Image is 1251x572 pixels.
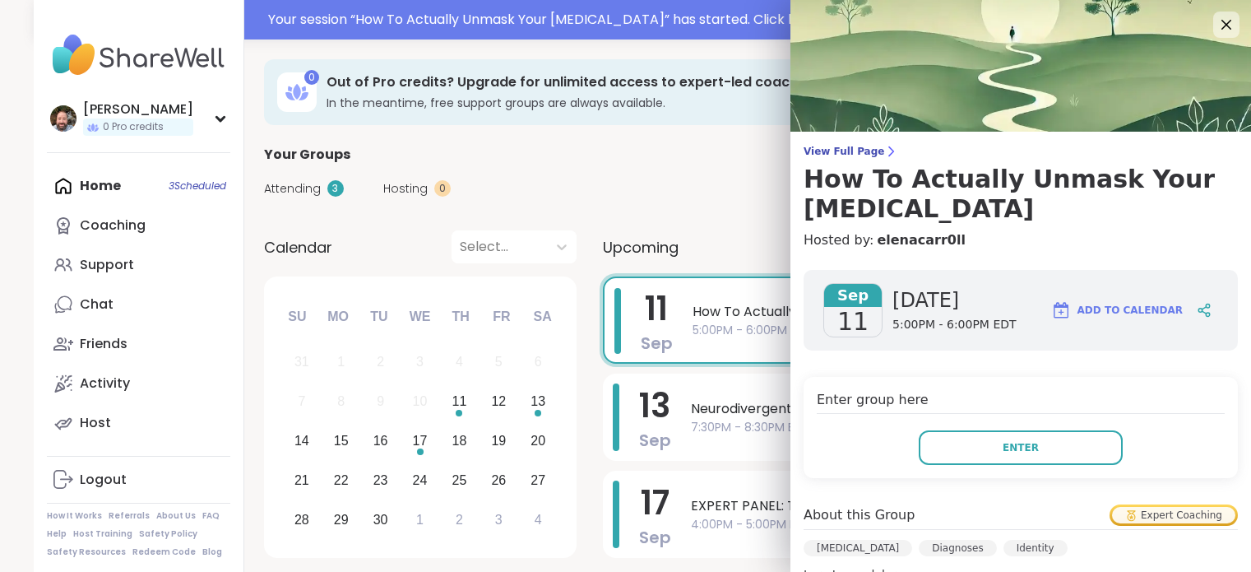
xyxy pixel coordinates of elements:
[804,540,912,556] div: [MEDICAL_DATA]
[83,100,193,119] div: [PERSON_NAME]
[521,384,556,420] div: Choose Saturday, September 13th, 2025
[691,496,1169,516] span: EXPERT PANEL: Thriving with Neurodiversity 🧠
[327,180,344,197] div: 3
[73,528,132,540] a: Host Training
[320,299,356,335] div: Mo
[298,390,305,412] div: 7
[491,430,506,452] div: 19
[481,424,517,459] div: Choose Friday, September 19th, 2025
[413,430,428,452] div: 17
[47,546,126,558] a: Safety Resources
[456,351,463,373] div: 4
[1077,303,1183,318] span: Add to Calendar
[691,419,1169,436] span: 7:30PM - 8:30PM EDT
[645,286,668,332] span: 11
[442,502,477,537] div: Choose Thursday, October 2nd, 2025
[294,430,309,452] div: 14
[491,469,506,491] div: 26
[1051,300,1071,320] img: ShareWell Logomark
[47,285,230,324] a: Chat
[402,345,438,380] div: Not available Wednesday, September 3rd, 2025
[824,284,882,307] span: Sep
[47,528,67,540] a: Help
[202,510,220,522] a: FAQ
[804,165,1238,224] h3: How To Actually Unmask Your [MEDICAL_DATA]
[691,516,1169,533] span: 4:00PM - 5:00PM EDT
[294,351,309,373] div: 31
[603,236,679,258] span: Upcoming
[334,469,349,491] div: 22
[524,299,560,335] div: Sa
[47,245,230,285] a: Support
[323,502,359,537] div: Choose Monday, September 29th, 2025
[495,509,503,531] div: 3
[521,502,556,537] div: Choose Saturday, October 4th, 2025
[416,351,424,373] div: 3
[264,180,321,198] span: Attending
[50,105,76,132] img: Brian_L
[80,256,134,274] div: Support
[47,324,230,364] a: Friends
[377,390,384,412] div: 9
[323,424,359,459] div: Choose Monday, September 15th, 2025
[363,345,398,380] div: Not available Tuesday, September 2nd, 2025
[521,424,556,459] div: Choose Saturday, September 20th, 2025
[334,509,349,531] div: 29
[377,351,384,373] div: 2
[481,502,517,537] div: Choose Friday, October 3rd, 2025
[337,351,345,373] div: 1
[804,230,1238,250] h4: Hosted by:
[80,471,127,489] div: Logout
[80,335,127,353] div: Friends
[156,510,196,522] a: About Us
[804,145,1238,158] span: View Full Page
[294,509,309,531] div: 28
[373,509,388,531] div: 30
[442,424,477,459] div: Choose Thursday, September 18th, 2025
[402,502,438,537] div: Choose Wednesday, October 1st, 2025
[531,469,545,491] div: 27
[285,345,320,380] div: Not available Sunday, August 31st, 2025
[282,342,558,539] div: month 2025-09
[268,10,1208,30] div: Your session “ How To Actually Unmask Your [MEDICAL_DATA] ” has started. Click here to enter!
[892,317,1017,333] span: 5:00PM - 6:00PM EDT
[327,73,1064,91] h3: Out of Pro credits? Upgrade for unlimited access to expert-led coaching groups.
[383,180,428,198] span: Hosting
[361,299,397,335] div: Tu
[481,463,517,498] div: Choose Friday, September 26th, 2025
[452,430,467,452] div: 18
[139,528,197,540] a: Safety Policy
[804,145,1238,224] a: View Full PageHow To Actually Unmask Your [MEDICAL_DATA]
[304,70,319,85] div: 0
[484,299,520,335] div: Fr
[693,322,1167,339] span: 5:00PM - 6:00PM EDT
[804,505,915,525] h4: About this Group
[919,430,1123,465] button: Enter
[413,469,428,491] div: 24
[47,206,230,245] a: Coaching
[456,509,463,531] div: 2
[691,399,1169,419] span: Neurodivergent Adults & Our Relationships
[639,429,671,452] span: Sep
[639,526,671,549] span: Sep
[1112,507,1235,523] div: Expert Coaching
[103,120,164,134] span: 0 Pro credits
[817,390,1225,414] h4: Enter group here
[495,351,503,373] div: 5
[337,390,345,412] div: 8
[452,390,467,412] div: 11
[323,463,359,498] div: Choose Monday, September 22nd, 2025
[693,302,1167,322] span: How To Actually Unmask Your [MEDICAL_DATA]
[531,430,545,452] div: 20
[481,345,517,380] div: Not available Friday, September 5th, 2025
[641,480,670,526] span: 17
[80,374,130,393] div: Activity
[285,502,320,537] div: Choose Sunday, September 28th, 2025
[363,384,398,420] div: Not available Tuesday, September 9th, 2025
[279,299,315,335] div: Su
[285,384,320,420] div: Not available Sunday, September 7th, 2025
[641,332,673,355] span: Sep
[47,364,230,403] a: Activity
[47,26,230,84] img: ShareWell Nav Logo
[919,540,996,556] div: Diagnoses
